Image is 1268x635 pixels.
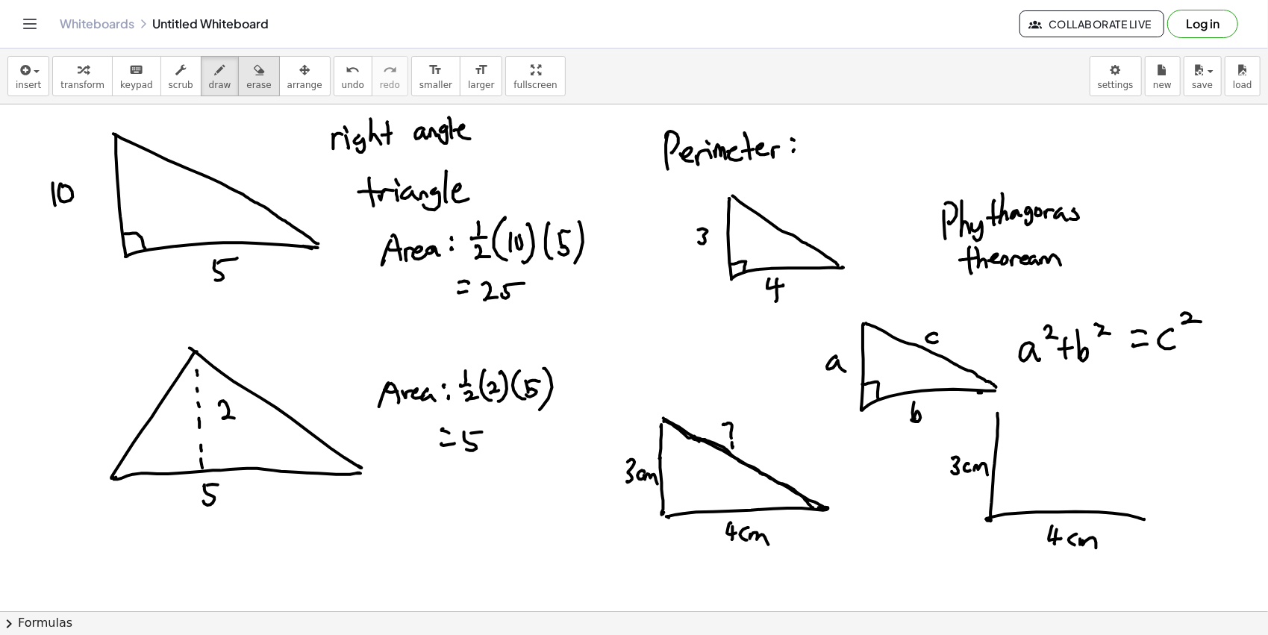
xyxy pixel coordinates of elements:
[411,56,460,96] button: format_sizesmaller
[246,80,271,90] span: erase
[112,56,161,96] button: keyboardkeypad
[16,80,41,90] span: insert
[129,61,143,79] i: keyboard
[342,80,364,90] span: undo
[169,80,193,90] span: scrub
[287,80,322,90] span: arrange
[1233,80,1252,90] span: load
[1032,17,1152,31] span: Collaborate Live
[468,80,494,90] span: larger
[7,56,49,96] button: insert
[334,56,372,96] button: undoundo
[513,80,557,90] span: fullscreen
[474,61,488,79] i: format_size
[460,56,502,96] button: format_sizelarger
[1225,56,1261,96] button: load
[52,56,113,96] button: transform
[238,56,279,96] button: erase
[18,12,42,36] button: Toggle navigation
[1192,80,1213,90] span: save
[346,61,360,79] i: undo
[505,56,565,96] button: fullscreen
[1145,56,1181,96] button: new
[1184,56,1222,96] button: save
[1090,56,1142,96] button: settings
[1019,10,1164,37] button: Collaborate Live
[60,80,104,90] span: transform
[372,56,408,96] button: redoredo
[380,80,400,90] span: redo
[201,56,240,96] button: draw
[1098,80,1134,90] span: settings
[60,16,134,31] a: Whiteboards
[120,80,153,90] span: keypad
[279,56,331,96] button: arrange
[1153,80,1172,90] span: new
[1167,10,1238,38] button: Log in
[428,61,443,79] i: format_size
[160,56,202,96] button: scrub
[419,80,452,90] span: smaller
[383,61,397,79] i: redo
[209,80,231,90] span: draw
